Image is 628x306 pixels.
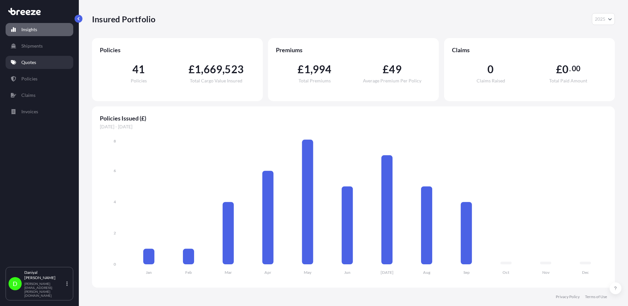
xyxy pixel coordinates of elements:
a: Privacy Policy [556,294,580,299]
tspan: 6 [114,168,116,173]
span: Claims Raised [477,78,505,83]
p: Invoices [21,108,38,115]
p: Insights [21,26,37,33]
span: 994 [313,64,332,75]
p: [PERSON_NAME][EMAIL_ADDRESS][PERSON_NAME][DOMAIN_NAME] [24,282,65,297]
a: Policies [6,72,73,85]
tspan: Apr [264,270,271,275]
tspan: Aug [423,270,431,275]
span: 669 [204,64,223,75]
a: Claims [6,89,73,102]
span: £ [189,64,195,75]
span: 41 [132,64,145,75]
span: Policies [131,78,147,83]
span: 523 [225,64,244,75]
button: Year Selector [592,13,615,25]
p: Insured Portfolio [92,14,155,24]
tspan: 2 [114,230,116,235]
span: , [222,64,225,75]
tspan: Dec [582,270,589,275]
tspan: Jan [146,270,152,275]
p: Quotes [21,59,36,66]
span: £ [298,64,304,75]
p: Daniyal [PERSON_NAME] [24,270,65,280]
span: Total Paid Amount [549,78,587,83]
span: 1 [195,64,201,75]
span: 2025 [595,16,605,22]
a: Shipments [6,39,73,53]
span: Average Premium Per Policy [363,78,421,83]
p: Policies [21,76,37,82]
tspan: 4 [114,199,116,204]
span: Premiums [276,46,431,54]
tspan: Sep [463,270,470,275]
tspan: Oct [503,270,509,275]
span: . [569,66,571,71]
a: Quotes [6,56,73,69]
tspan: 8 [114,139,116,143]
p: Shipments [21,43,43,49]
span: , [310,64,313,75]
span: , [201,64,203,75]
tspan: 0 [114,262,116,267]
span: 1 [304,64,310,75]
span: Total Premiums [299,78,331,83]
tspan: Jun [344,270,350,275]
span: £ [556,64,562,75]
span: 00 [572,66,580,71]
span: Claims [452,46,607,54]
span: 0 [487,64,494,75]
span: £ [383,64,389,75]
tspan: May [304,270,312,275]
tspan: Nov [542,270,550,275]
span: Policies [100,46,255,54]
span: Total Cargo Value Insured [190,78,242,83]
a: Invoices [6,105,73,118]
span: D [13,280,17,287]
p: Claims [21,92,35,98]
span: Policies Issued (£) [100,114,607,122]
span: 0 [562,64,569,75]
a: Terms of Use [585,294,607,299]
a: Insights [6,23,73,36]
tspan: [DATE] [381,270,393,275]
tspan: Mar [225,270,232,275]
tspan: Feb [185,270,192,275]
span: [DATE] - [DATE] [100,123,607,130]
span: 49 [389,64,401,75]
